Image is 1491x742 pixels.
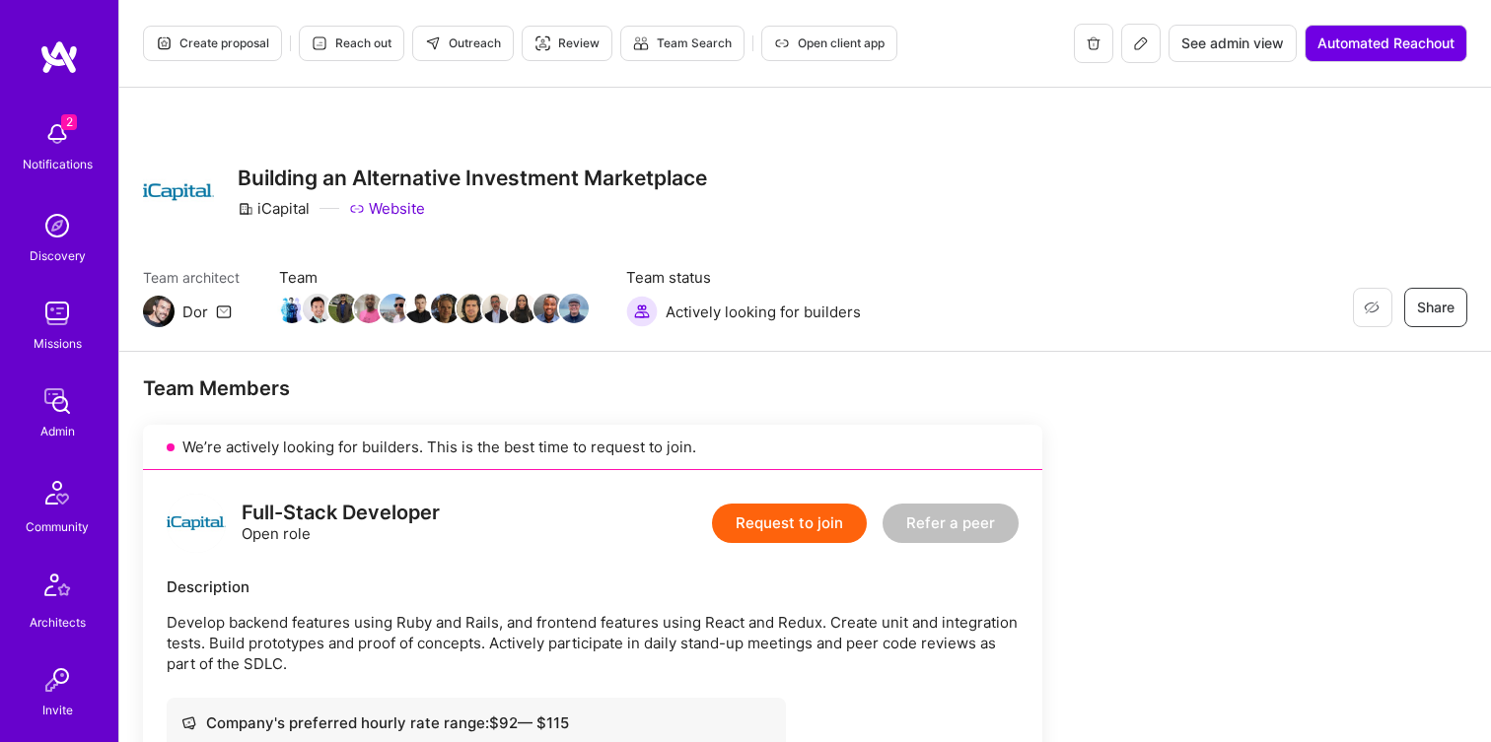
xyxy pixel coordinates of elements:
[484,292,510,325] a: Team Member Avatar
[356,292,382,325] a: Team Member Avatar
[510,292,535,325] a: Team Member Avatar
[382,292,407,325] a: Team Member Avatar
[143,296,175,327] img: Team Architect
[242,503,440,523] div: Full-Stack Developer
[774,34,885,52] span: Open client app
[1317,34,1455,53] span: Automated Reachout
[143,267,240,288] span: Team architect
[242,503,440,544] div: Open role
[143,157,214,228] img: Company Logo
[626,296,658,327] img: Actively looking for builders
[535,292,561,325] a: Team Member Avatar
[23,154,93,174] div: Notifications
[433,292,459,325] a: Team Member Avatar
[522,26,612,61] button: Review
[37,206,77,245] img: discovery
[407,292,433,325] a: Team Member Avatar
[761,26,897,61] button: Open client app
[167,494,226,553] img: logo
[349,198,425,219] a: Website
[633,34,732,52] span: Team Search
[534,35,550,51] i: icon Targeter
[181,715,196,730] i: icon Cash
[299,26,404,61] button: Reach out
[143,425,1042,470] div: We’re actively looking for builders. This is the best time to request to join.
[312,34,391,52] span: Reach out
[559,294,589,323] img: Team Member Avatar
[561,292,587,325] a: Team Member Avatar
[405,294,435,323] img: Team Member Avatar
[712,504,867,543] button: Request to join
[42,700,73,720] div: Invite
[279,292,305,325] a: Team Member Avatar
[303,294,332,323] img: Team Member Avatar
[61,114,77,130] span: 2
[380,294,409,323] img: Team Member Avatar
[457,294,486,323] img: Team Member Avatar
[533,294,563,323] img: Team Member Avatar
[1169,25,1297,62] button: See admin view
[1305,25,1467,62] button: Automated Reachout
[34,333,82,354] div: Missions
[167,576,1019,597] div: Description
[39,39,79,75] img: logo
[1181,34,1284,53] span: See admin view
[40,421,75,441] div: Admin
[34,565,81,612] img: Architects
[425,34,501,52] span: Outreach
[508,294,537,323] img: Team Member Avatar
[354,294,384,323] img: Team Member Avatar
[216,304,232,319] i: icon Mail
[1404,288,1467,327] button: Share
[277,294,307,323] img: Team Member Avatar
[37,294,77,333] img: teamwork
[626,267,861,288] span: Team status
[279,267,587,288] span: Team
[34,469,81,516] img: Community
[37,660,77,700] img: Invite
[143,375,1042,401] div: Team Members
[328,294,358,323] img: Team Member Avatar
[305,292,330,325] a: Team Member Avatar
[182,302,208,322] div: Dor
[330,292,356,325] a: Team Member Avatar
[238,201,253,217] i: icon CompanyGray
[620,26,745,61] button: Team Search
[1364,300,1380,315] i: icon EyeClosed
[156,35,172,51] i: icon Proposal
[431,294,461,323] img: Team Member Avatar
[1417,298,1455,317] span: Share
[238,198,310,219] div: iCapital
[181,712,771,733] div: Company's preferred hourly rate range: $ 92 — $ 115
[412,26,514,61] button: Outreach
[37,114,77,154] img: bell
[30,612,86,633] div: Architects
[534,34,600,52] span: Review
[26,516,89,537] div: Community
[459,292,484,325] a: Team Member Avatar
[30,245,86,266] div: Discovery
[167,612,1019,674] p: Develop backend features using Ruby and Rails, and frontend features using React and Redux. Creat...
[156,34,269,52] span: Create proposal
[482,294,512,323] img: Team Member Avatar
[238,166,707,190] h3: Building an Alternative Investment Marketplace
[37,381,77,421] img: admin teamwork
[883,504,1019,543] button: Refer a peer
[143,26,282,61] button: Create proposal
[666,302,861,322] span: Actively looking for builders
